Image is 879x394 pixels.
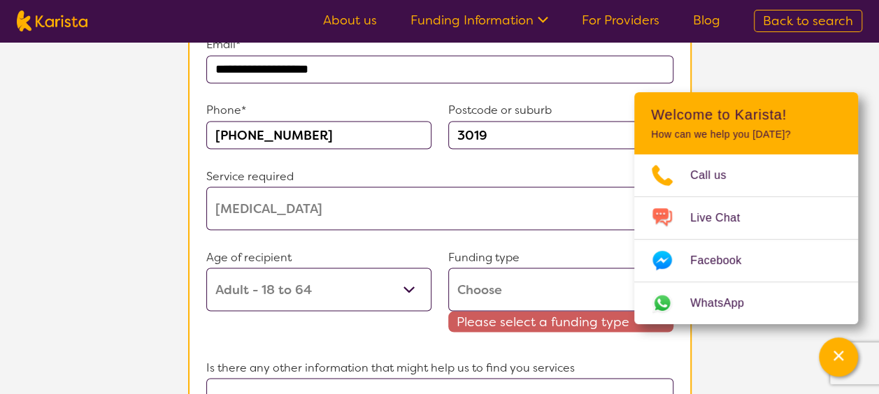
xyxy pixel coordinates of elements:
p: Postcode or suburb [448,100,673,121]
span: Please select a funding type [448,311,673,332]
h2: Welcome to Karista! [651,106,841,123]
span: Facebook [690,250,758,271]
p: Service required [206,166,673,187]
div: Channel Menu [634,92,858,324]
span: Back to search [763,13,853,29]
a: Web link opens in a new tab. [634,282,858,324]
p: Phone* [206,100,431,121]
p: Funding type [448,247,673,268]
p: Age of recipient [206,247,431,268]
a: Blog [693,12,720,29]
p: Email* [206,34,673,55]
button: Channel Menu [819,337,858,377]
img: Karista logo [17,10,87,31]
span: WhatsApp [690,293,761,314]
ul: Choose channel [634,154,858,324]
span: Call us [690,165,743,186]
a: Funding Information [410,12,548,29]
span: Live Chat [690,207,757,228]
p: How can we help you [DATE]? [651,129,841,140]
a: Back to search [754,10,862,32]
p: Is there any other information that might help us to find you services [206,357,673,378]
a: About us [323,12,377,29]
a: For Providers [582,12,659,29]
